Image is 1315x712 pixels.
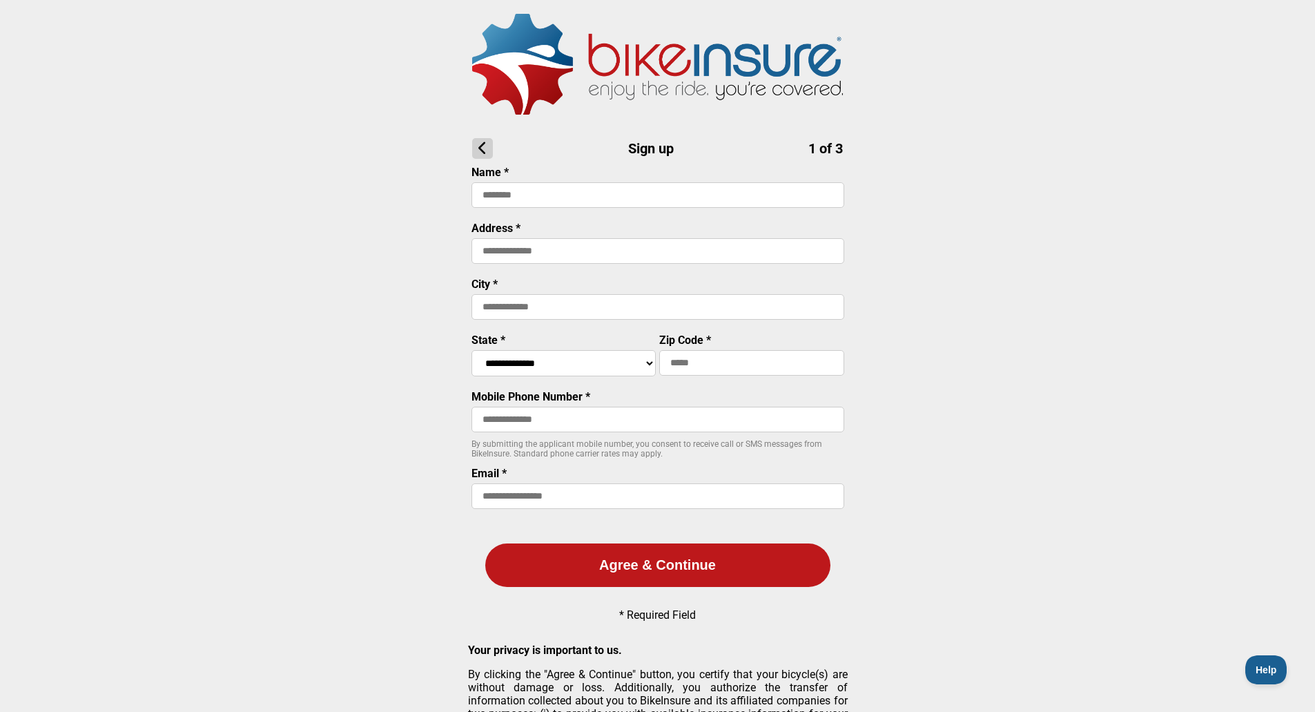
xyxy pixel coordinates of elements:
label: Zip Code * [659,334,711,347]
h1: Sign up [472,138,843,159]
span: 1 of 3 [808,140,843,157]
label: Email * [471,467,507,480]
p: By submitting the applicant mobile number, you consent to receive call or SMS messages from BikeI... [471,439,844,459]
iframe: Toggle Customer Support [1245,655,1287,684]
label: Name * [471,166,509,179]
label: City * [471,278,498,291]
p: * Required Field [619,608,696,622]
label: Mobile Phone Number * [471,390,590,403]
label: State * [471,334,505,347]
label: Address * [471,222,520,235]
button: Agree & Continue [485,543,830,587]
strong: Your privacy is important to us. [468,644,622,657]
